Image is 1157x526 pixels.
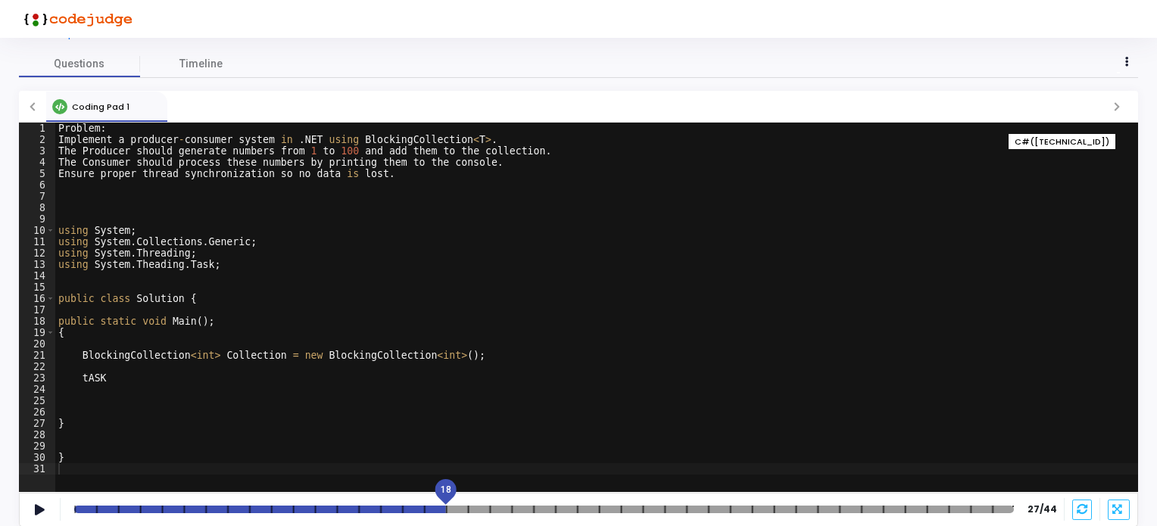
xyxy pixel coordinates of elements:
[19,384,55,395] div: 24
[19,213,55,225] div: 9
[19,259,55,270] div: 13
[19,145,55,157] div: 3
[19,463,55,475] div: 31
[1015,135,1109,148] span: C#([TECHNICAL_ID])
[19,372,55,384] div: 23
[19,236,55,247] div: 11
[19,361,55,372] div: 22
[441,483,451,496] span: 18
[19,168,55,179] div: 5
[19,395,55,406] div: 25
[19,179,55,191] div: 6
[19,293,55,304] div: 16
[19,350,55,361] div: 21
[19,4,133,34] img: logo
[19,30,103,39] a: View Description
[19,282,55,293] div: 15
[19,247,55,259] div: 12
[19,202,55,213] div: 8
[19,452,55,463] div: 30
[19,406,55,418] div: 26
[19,338,55,350] div: 20
[19,123,55,134] div: 1
[19,225,55,236] div: 10
[72,101,129,113] span: Coding Pad 1
[19,134,55,145] div: 2
[19,327,55,338] div: 19
[1028,503,1056,516] strong: 27/44
[19,304,55,316] div: 17
[19,316,55,327] div: 18
[19,191,55,202] div: 7
[19,418,55,429] div: 27
[19,429,55,440] div: 28
[19,270,55,282] div: 14
[179,56,223,72] span: Timeline
[19,56,140,72] span: Questions
[19,157,55,168] div: 4
[19,440,55,452] div: 29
